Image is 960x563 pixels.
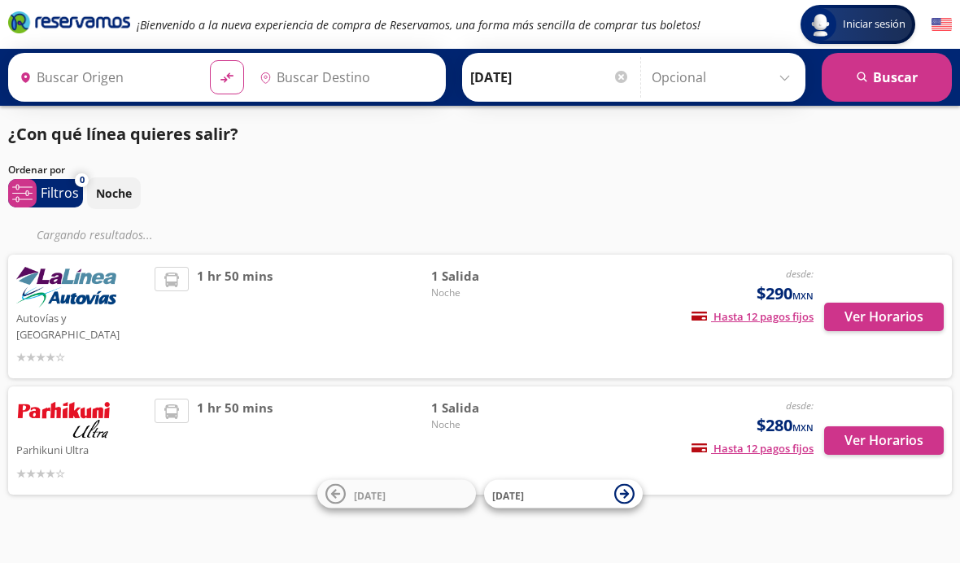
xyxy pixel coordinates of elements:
[470,57,630,98] input: Elegir Fecha
[197,267,273,366] span: 1 hr 50 mins
[16,308,146,343] p: Autovías y [GEOGRAPHIC_DATA]
[96,185,132,202] p: Noche
[786,399,814,412] em: desde:
[197,399,273,482] span: 1 hr 50 mins
[16,439,146,459] p: Parhikuni Ultra
[431,417,545,432] span: Noche
[431,399,545,417] span: 1 Salida
[41,183,79,203] p: Filtros
[824,303,944,331] button: Ver Horarios
[431,286,545,300] span: Noche
[87,177,141,209] button: Noche
[16,399,111,439] img: Parhikuni Ultra
[692,309,814,324] span: Hasta 12 pagos fijos
[484,480,643,508] button: [DATE]
[80,173,85,187] span: 0
[652,57,797,98] input: Opcional
[824,426,944,455] button: Ver Horarios
[786,267,814,281] em: desde:
[16,267,116,308] img: Autovías y La Línea
[822,53,952,102] button: Buscar
[8,10,130,39] a: Brand Logo
[8,122,238,146] p: ¿Con qué línea quieres salir?
[354,488,386,502] span: [DATE]
[836,16,912,33] span: Iniciar sesión
[792,421,814,434] small: MXN
[253,57,437,98] input: Buscar Destino
[8,179,83,207] button: 0Filtros
[492,488,524,502] span: [DATE]
[757,281,814,306] span: $290
[137,17,700,33] em: ¡Bienvenido a la nueva experiencia de compra de Reservamos, una forma más sencilla de comprar tus...
[37,227,153,242] em: Cargando resultados ...
[8,10,130,34] i: Brand Logo
[431,267,545,286] span: 1 Salida
[13,57,197,98] input: Buscar Origen
[692,441,814,456] span: Hasta 12 pagos fijos
[757,413,814,438] span: $280
[792,290,814,302] small: MXN
[932,15,952,35] button: English
[8,163,65,177] p: Ordenar por
[317,480,476,508] button: [DATE]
